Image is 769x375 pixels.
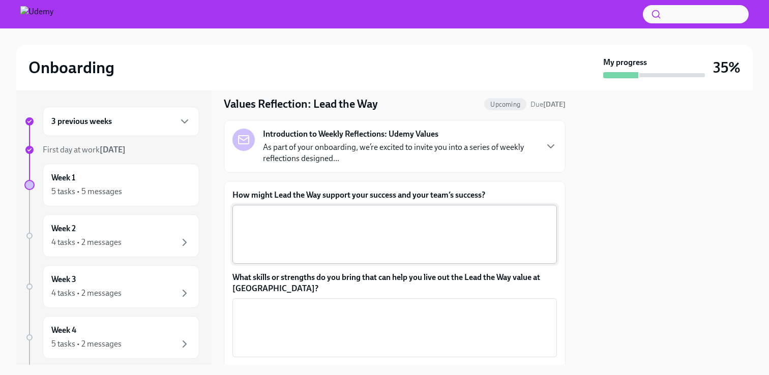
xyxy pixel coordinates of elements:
[603,57,647,68] strong: My progress
[530,100,566,109] span: August 18th, 2025 10:00
[530,100,566,109] span: Due
[100,145,126,154] strong: [DATE]
[24,214,199,257] a: Week 24 tasks • 2 messages
[24,164,199,206] a: Week 15 tasks • 5 messages
[263,142,537,164] p: As part of your onboarding, we’re excited to invite you into a series of weekly reflections desig...
[263,129,438,140] strong: Introduction to Weekly Reflections: Udemy Values
[43,107,199,136] div: 3 previous weeks
[232,190,557,201] label: How might Lead the Way support your success and your team’s success?
[51,325,76,336] h6: Week 4
[51,223,76,234] h6: Week 2
[24,144,199,155] a: First day at work[DATE]
[43,145,126,154] span: First day at work
[20,6,53,22] img: Udemy
[484,101,526,108] span: Upcoming
[51,237,122,248] div: 4 tasks • 2 messages
[24,316,199,359] a: Week 45 tasks • 2 messages
[24,265,199,308] a: Week 34 tasks • 2 messages
[232,272,557,294] label: What skills or strengths do you bring that can help you live out the Lead the Way value at [GEOGR...
[713,58,741,77] h3: 35%
[28,57,114,78] h2: Onboarding
[51,288,122,299] div: 4 tasks • 2 messages
[51,338,122,350] div: 5 tasks • 2 messages
[224,97,378,112] h4: Values Reflection: Lead the Way
[51,186,122,197] div: 5 tasks • 5 messages
[51,172,75,183] h6: Week 1
[51,274,76,285] h6: Week 3
[51,116,112,127] h6: 3 previous weeks
[543,100,566,109] strong: [DATE]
